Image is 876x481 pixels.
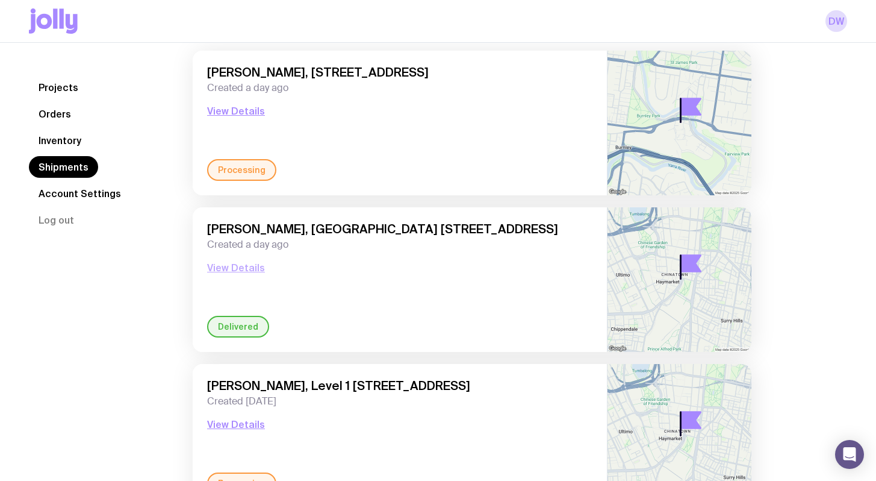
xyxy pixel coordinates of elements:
button: View Details [207,260,265,275]
span: Created a day ago [207,82,592,94]
a: DW [825,10,847,32]
a: Projects [29,77,88,98]
img: staticmap [607,51,751,195]
a: Inventory [29,130,91,151]
span: [PERSON_NAME], [GEOGRAPHIC_DATA] [STREET_ADDRESS] [207,222,592,236]
img: staticmap [607,207,751,352]
span: Created [DATE] [207,395,592,407]
a: Shipments [29,156,98,178]
button: Log out [29,209,84,231]
div: Delivered [207,316,269,338]
span: Created a day ago [207,239,592,251]
button: View Details [207,417,265,432]
span: [PERSON_NAME], Level 1 [STREET_ADDRESS] [207,379,592,393]
a: Account Settings [29,183,131,204]
a: Orders [29,103,81,125]
span: [PERSON_NAME], [STREET_ADDRESS] [207,65,592,80]
div: Processing [207,159,276,181]
div: Open Intercom Messenger [835,440,864,469]
button: View Details [207,104,265,118]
